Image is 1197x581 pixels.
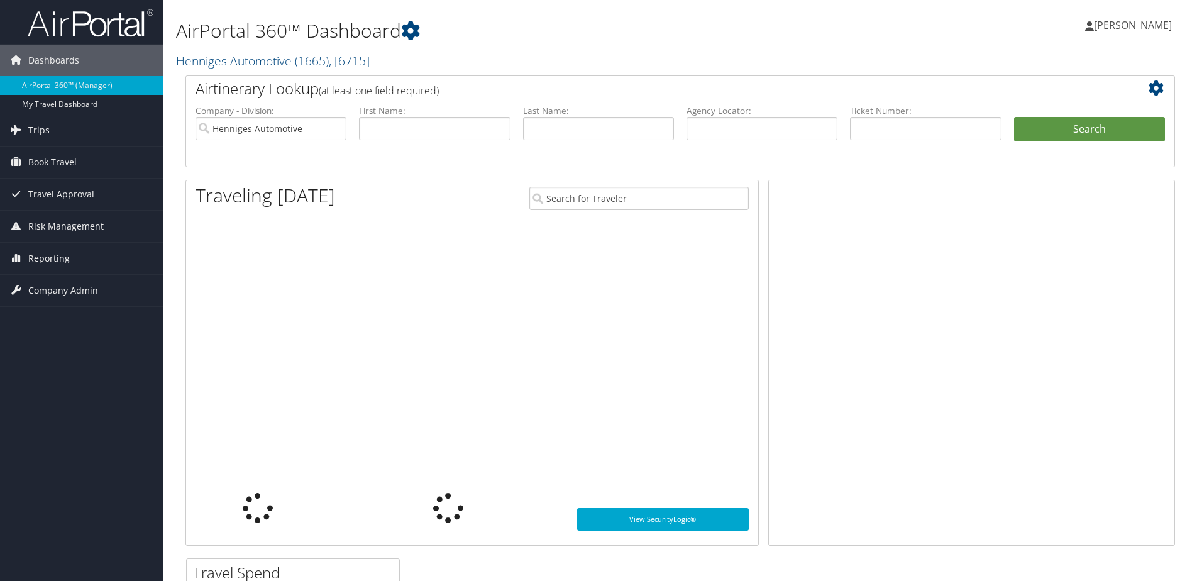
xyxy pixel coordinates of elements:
[28,8,153,38] img: airportal-logo.png
[295,52,329,69] span: ( 1665 )
[319,84,439,97] span: (at least one field required)
[28,114,50,146] span: Trips
[28,147,77,178] span: Book Travel
[196,104,346,117] label: Company - Division:
[28,275,98,306] span: Company Admin
[196,182,335,209] h1: Traveling [DATE]
[1014,117,1165,142] button: Search
[176,52,370,69] a: Henniges Automotive
[329,52,370,69] span: , [ 6715 ]
[196,78,1083,99] h2: Airtinerary Lookup
[850,104,1001,117] label: Ticket Number:
[687,104,837,117] label: Agency Locator:
[529,187,749,210] input: Search for Traveler
[176,18,848,44] h1: AirPortal 360™ Dashboard
[1094,18,1172,32] span: [PERSON_NAME]
[577,508,749,531] a: View SecurityLogic®
[359,104,510,117] label: First Name:
[1085,6,1184,44] a: [PERSON_NAME]
[28,243,70,274] span: Reporting
[28,179,94,210] span: Travel Approval
[523,104,674,117] label: Last Name:
[28,211,104,242] span: Risk Management
[28,45,79,76] span: Dashboards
